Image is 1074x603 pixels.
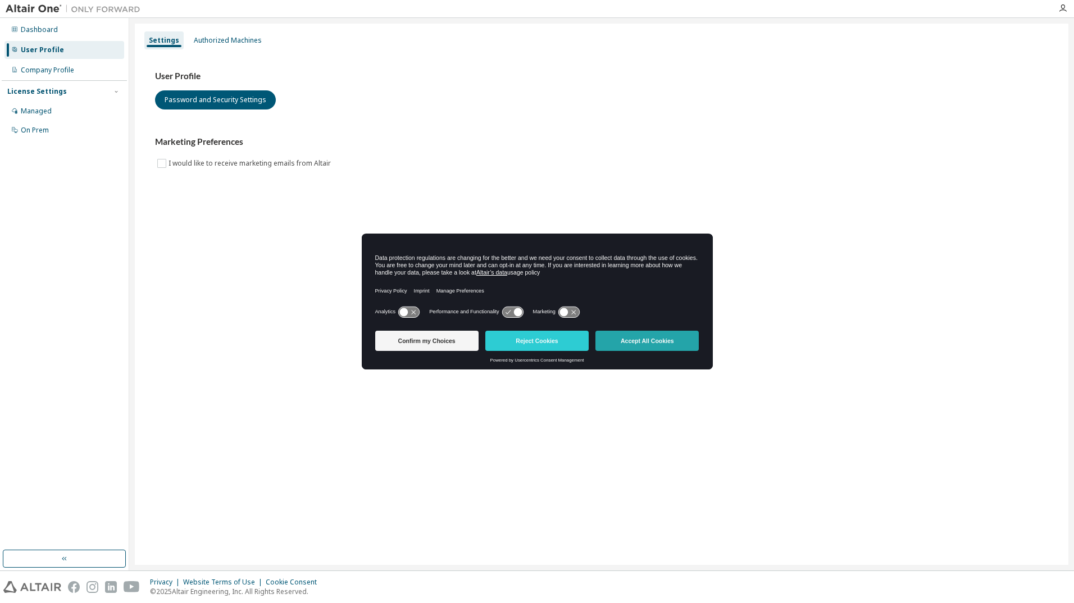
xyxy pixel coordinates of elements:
div: Company Profile [21,66,74,75]
h3: User Profile [155,71,1048,82]
div: Authorized Machines [194,36,262,45]
div: Managed [21,107,52,116]
div: Settings [149,36,179,45]
div: Cookie Consent [266,578,324,587]
div: License Settings [7,87,67,96]
p: © 2025 Altair Engineering, Inc. All Rights Reserved. [150,587,324,596]
img: facebook.svg [68,581,80,593]
div: Website Terms of Use [183,578,266,587]
img: youtube.svg [124,581,140,593]
button: Password and Security Settings [155,90,276,109]
div: Privacy [150,578,183,587]
div: On Prem [21,126,49,135]
label: I would like to receive marketing emails from Altair [169,157,333,170]
img: Altair One [6,3,146,15]
img: instagram.svg [87,581,98,593]
div: Dashboard [21,25,58,34]
h3: Marketing Preferences [155,136,1048,148]
div: User Profile [21,45,64,54]
img: linkedin.svg [105,581,117,593]
img: altair_logo.svg [3,581,61,593]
